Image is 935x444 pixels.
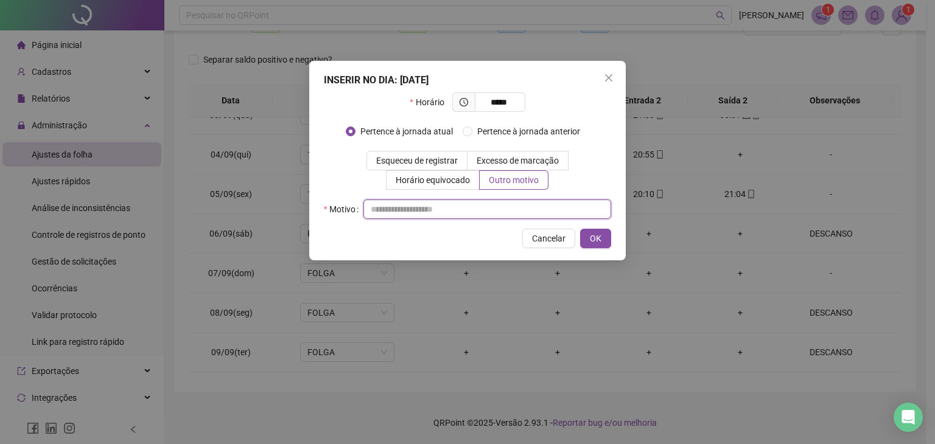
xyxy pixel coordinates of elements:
span: close [604,73,614,83]
label: Motivo [324,199,363,219]
span: Excesso de marcação [477,156,559,165]
div: INSERIR NO DIA : [DATE] [324,73,611,88]
label: Horário [410,92,452,112]
span: Esqueceu de registrar [376,156,458,165]
div: Open Intercom Messenger [894,403,923,432]
button: Cancelar [522,229,575,248]
span: Pertence à jornada atual [355,125,458,138]
button: Close [599,68,618,88]
button: OK [580,229,611,248]
span: Outro motivo [489,175,539,185]
span: OK [590,232,601,245]
span: Cancelar [532,232,566,245]
span: Pertence à jornada anterior [472,125,585,138]
span: Horário equivocado [396,175,470,185]
span: clock-circle [460,98,468,106]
